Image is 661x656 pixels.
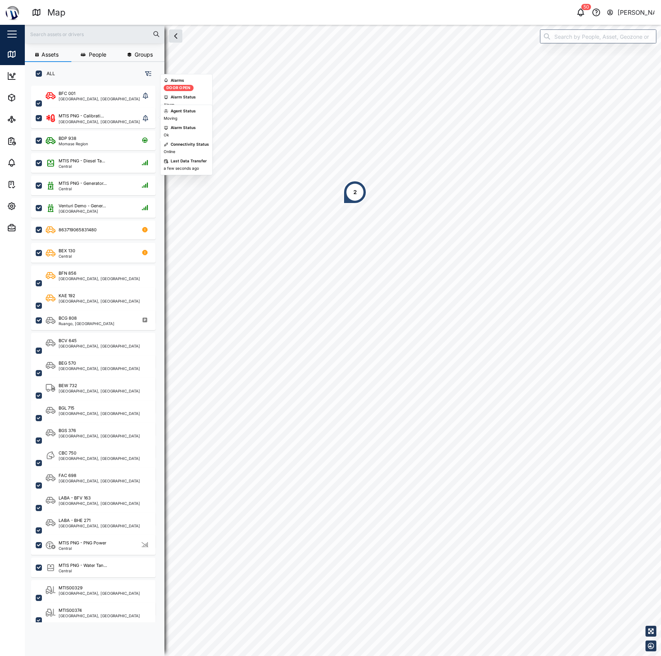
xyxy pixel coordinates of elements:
[59,360,76,367] div: BEG 570
[59,293,75,299] div: KAE 192
[59,517,90,524] div: LABA - BHE 271
[4,4,21,21] img: Main Logo
[20,180,42,189] div: Tasks
[59,270,76,277] div: BFN 856
[59,209,106,213] div: [GEOGRAPHIC_DATA]
[59,367,140,370] div: [GEOGRAPHIC_DATA], [GEOGRAPHIC_DATA]
[59,524,140,528] div: [GEOGRAPHIC_DATA], [GEOGRAPHIC_DATA]
[353,188,357,196] div: 2
[540,29,656,43] input: Search by People, Asset, Geozone or Place
[20,224,43,232] div: Admin
[59,203,106,209] div: Venturi Demo - Gener...
[59,277,140,281] div: [GEOGRAPHIC_DATA], [GEOGRAPHIC_DATA]
[59,254,75,258] div: Central
[20,93,44,102] div: Assets
[59,158,105,164] div: MTIS PNG - Diesel Ta...
[59,450,76,456] div: CBC 750
[20,50,38,59] div: Map
[59,382,77,389] div: BEW 732
[59,591,140,595] div: [GEOGRAPHIC_DATA], [GEOGRAPHIC_DATA]
[59,540,106,546] div: MTIS PNG - PNG Power
[59,113,104,119] div: MTIS PNG - Calibrati...
[59,180,107,187] div: MTIS PNG - Generator...
[42,71,55,77] label: ALL
[166,85,190,91] div: Door Open
[59,501,140,505] div: [GEOGRAPHIC_DATA], [GEOGRAPHIC_DATA]
[618,8,655,17] div: [PERSON_NAME]
[59,405,74,412] div: BGL 715
[59,472,76,479] div: FAC 698
[59,90,75,97] div: BFC 001
[20,158,44,167] div: Alarms
[59,495,91,501] div: LABA - BFV 163
[59,299,140,303] div: [GEOGRAPHIC_DATA], [GEOGRAPHIC_DATA]
[59,614,140,618] div: [GEOGRAPHIC_DATA], [GEOGRAPHIC_DATA]
[25,25,661,656] canvas: Map
[171,108,196,114] div: Agent Status
[171,94,196,100] div: Alarm Status
[606,7,655,18] button: [PERSON_NAME]
[59,479,140,483] div: [GEOGRAPHIC_DATA], [GEOGRAPHIC_DATA]
[20,72,55,80] div: Dashboard
[59,187,107,191] div: Central
[47,6,66,19] div: Map
[20,137,47,145] div: Reports
[581,4,591,10] div: 50
[135,52,153,57] span: Groups
[20,115,39,124] div: Sites
[29,28,160,40] input: Search assets or drivers
[59,456,140,460] div: [GEOGRAPHIC_DATA], [GEOGRAPHIC_DATA]
[59,427,76,434] div: BGS 376
[59,412,140,415] div: [GEOGRAPHIC_DATA], [GEOGRAPHIC_DATA]
[59,227,97,233] div: 863719065831480
[59,344,140,348] div: [GEOGRAPHIC_DATA], [GEOGRAPHIC_DATA]
[20,202,48,210] div: Settings
[59,389,140,393] div: [GEOGRAPHIC_DATA], [GEOGRAPHIC_DATA]
[59,585,83,591] div: MTIS00329
[59,569,107,573] div: Central
[59,248,75,254] div: BEX 130
[164,115,177,122] div: Moving
[59,562,107,569] div: MTIS PNG - Water Tan...
[171,77,184,84] div: Alarms
[59,607,82,614] div: MTIS00374
[59,315,77,322] div: BCG 808
[343,181,367,204] div: Map marker
[59,434,140,438] div: [GEOGRAPHIC_DATA], [GEOGRAPHIC_DATA]
[164,102,175,108] div: Alarm
[59,546,106,550] div: Central
[89,52,106,57] span: People
[59,142,88,146] div: Momase Region
[59,322,114,325] div: Ruango, [GEOGRAPHIC_DATA]
[59,135,76,142] div: BDP 938
[31,83,164,650] div: grid
[59,120,140,124] div: [GEOGRAPHIC_DATA], [GEOGRAPHIC_DATA]
[59,337,77,344] div: BCV 645
[59,97,140,101] div: [GEOGRAPHIC_DATA], [GEOGRAPHIC_DATA]
[42,52,59,57] span: Assets
[59,164,105,168] div: Central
